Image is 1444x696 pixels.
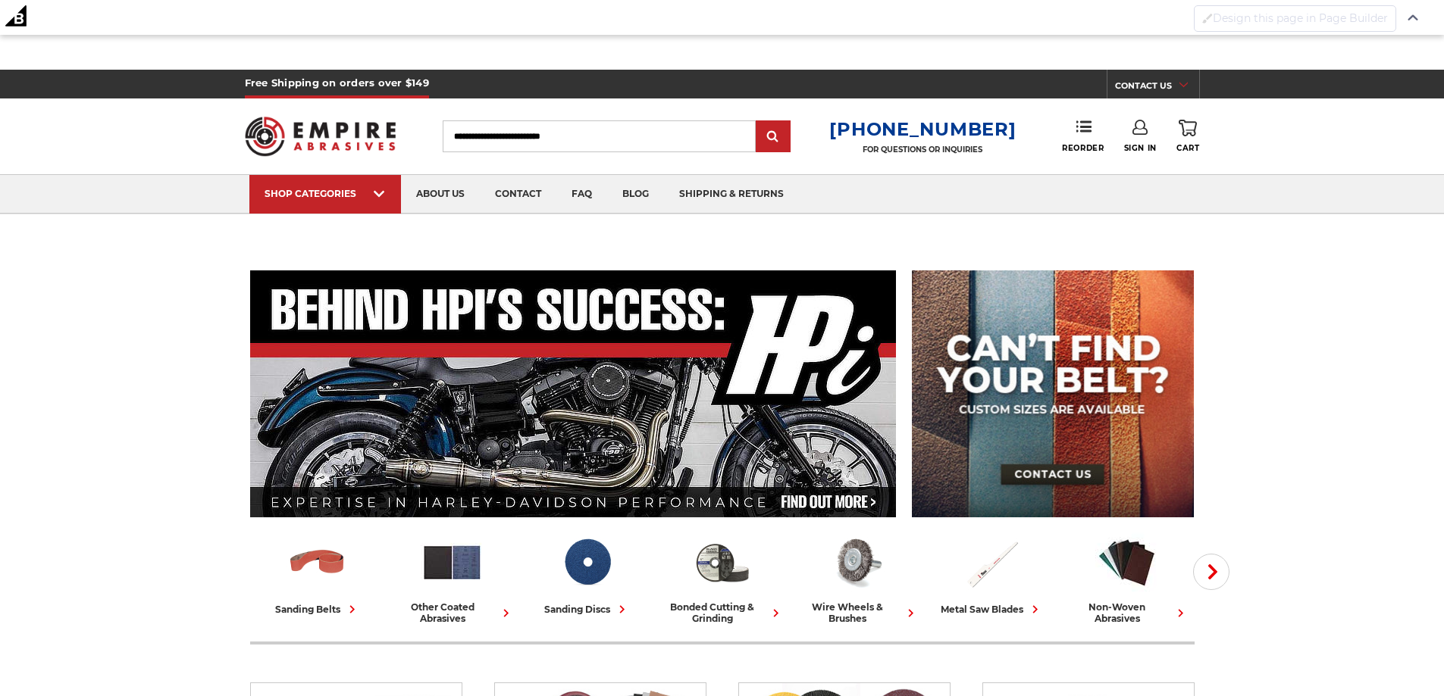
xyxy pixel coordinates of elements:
div: sanding discs [544,601,630,617]
a: Reorder [1062,120,1104,152]
img: Sanding Discs [556,531,619,594]
a: CONTACT US [1115,77,1199,98]
a: contact [480,175,556,214]
img: Non-woven Abrasives [1095,531,1158,594]
a: wire wheels & brushes [796,531,919,624]
input: Submit [758,122,788,152]
button: Next [1193,554,1229,590]
img: Sanding Belts [286,531,349,594]
a: non-woven abrasives [1066,531,1189,624]
button: Disabled brush to Design this page in Page Builder Design this page in Page Builder [1194,5,1396,32]
div: wire wheels & brushes [796,601,919,624]
img: Wire Wheels & Brushes [825,531,888,594]
span: Design this page in Page Builder [1213,11,1388,25]
div: sanding belts [275,601,360,617]
img: Banner for an interview featuring Horsepower Inc who makes Harley performance upgrades featured o... [250,270,897,517]
div: SHOP CATEGORIES [265,188,386,199]
img: Bonded Cutting & Grinding [691,531,753,594]
a: [PHONE_NUMBER] [829,118,1016,140]
div: bonded cutting & grinding [661,601,784,624]
h5: Free Shipping on orders over $149 [245,70,429,98]
a: faq [556,175,607,214]
a: about us [401,175,480,214]
img: Empire Abrasives [245,107,396,166]
p: FOR QUESTIONS OR INQUIRIES [829,145,1016,154]
a: other coated abrasives [391,531,514,624]
a: bonded cutting & grinding [661,531,784,624]
img: Close Admin Bar [1408,14,1418,21]
div: other coated abrasives [391,601,514,624]
img: promo banner for custom belts. [912,270,1194,517]
div: metal saw blades [941,601,1043,617]
span: Cart [1176,143,1199,153]
a: blog [607,175,664,214]
img: Disabled brush to Design this page in Page Builder [1202,13,1213,23]
div: non-woven abrasives [1066,601,1189,624]
a: shipping & returns [664,175,799,214]
a: Cart [1176,120,1199,153]
a: sanding discs [526,531,649,617]
a: metal saw blades [931,531,1054,617]
span: Sign In [1124,143,1157,153]
img: Other Coated Abrasives [421,531,484,594]
img: Metal Saw Blades [960,531,1023,594]
a: sanding belts [256,531,379,617]
span: Reorder [1062,143,1104,153]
